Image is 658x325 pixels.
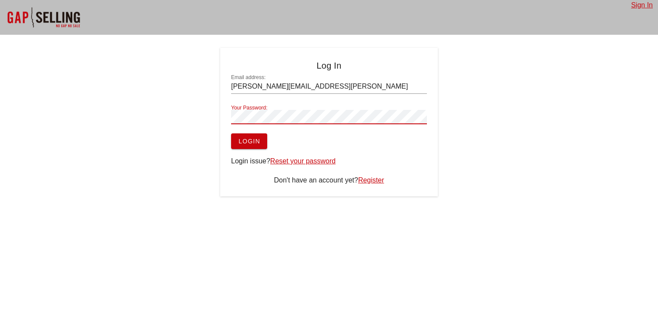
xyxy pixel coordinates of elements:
label: Email address: [231,74,265,81]
span: Login [238,138,260,145]
h4: Log In [231,59,427,73]
a: Sign In [631,1,653,9]
a: Register [358,176,384,184]
div: Don't have an account yet? [231,175,427,186]
a: Reset your password [270,157,336,165]
button: Login [231,133,267,149]
div: Login issue? [231,156,427,166]
label: Your Password: [231,105,268,111]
